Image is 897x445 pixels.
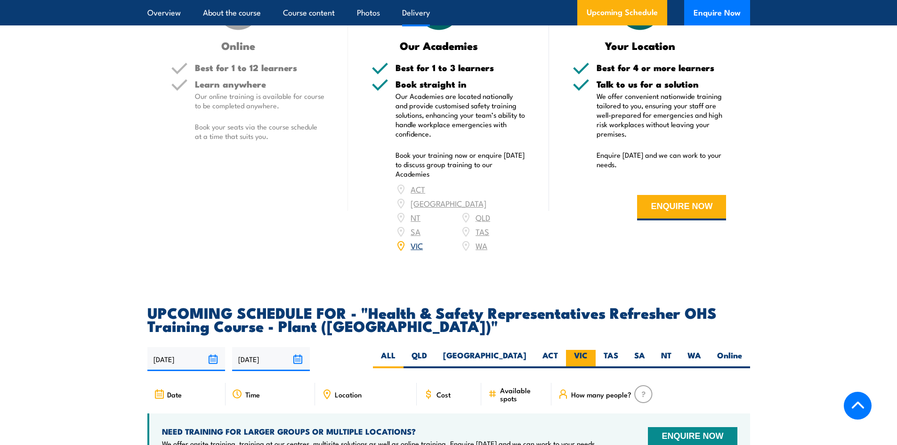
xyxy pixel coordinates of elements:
h2: UPCOMING SCHEDULE FOR - "Health & Safety Representatives Refresher OHS Training Course - Plant ([... [147,306,750,332]
a: VIC [411,240,423,251]
p: We offer convenient nationwide training tailored to you, ensuring your staff are well-prepared fo... [597,91,727,138]
label: TAS [596,350,626,368]
h3: Our Academies [372,40,507,51]
h5: Best for 1 to 3 learners [396,63,525,72]
p: Book your training now or enquire [DATE] to discuss group training to our Academies [396,150,525,178]
h5: Best for 1 to 12 learners [195,63,325,72]
span: Date [167,390,182,398]
span: Location [335,390,362,398]
p: Book your seats via the course schedule at a time that suits you. [195,122,325,141]
span: Cost [436,390,451,398]
p: Enquire [DATE] and we can work to your needs. [597,150,727,169]
label: QLD [404,350,435,368]
h3: Your Location [573,40,708,51]
h5: Learn anywhere [195,80,325,89]
label: ALL [373,350,404,368]
h4: NEED TRAINING FOR LARGER GROUPS OR MULTIPLE LOCATIONS? [162,426,597,437]
label: WA [679,350,709,368]
input: To date [232,347,310,371]
h5: Talk to us for a solution [597,80,727,89]
label: Online [709,350,750,368]
p: Our Academies are located nationally and provide customised safety training solutions, enhancing ... [396,91,525,138]
h3: Online [171,40,306,51]
label: VIC [566,350,596,368]
label: [GEOGRAPHIC_DATA] [435,350,534,368]
span: Available spots [500,386,545,402]
span: How many people? [571,390,631,398]
button: ENQUIRE NOW [637,195,726,220]
label: NT [653,350,679,368]
label: SA [626,350,653,368]
p: Our online training is available for course to be completed anywhere. [195,91,325,110]
h5: Book straight in [396,80,525,89]
label: ACT [534,350,566,368]
h5: Best for 4 or more learners [597,63,727,72]
span: Time [245,390,260,398]
input: From date [147,347,225,371]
